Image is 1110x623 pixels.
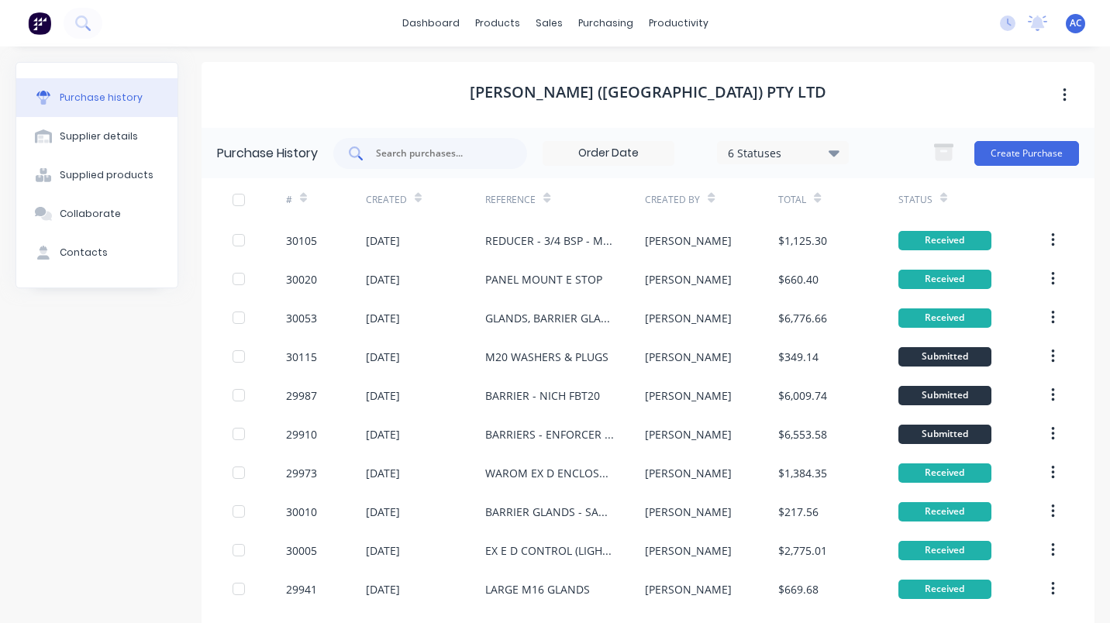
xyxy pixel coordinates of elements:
[366,232,400,249] div: [DATE]
[60,91,143,105] div: Purchase history
[16,78,178,117] button: Purchase history
[645,542,732,559] div: [PERSON_NAME]
[485,465,614,481] div: WAROM EX D ENCLOSURE - KOMATSU
[366,465,400,481] div: [DATE]
[645,504,732,520] div: [PERSON_NAME]
[898,308,991,328] div: Received
[286,349,317,365] div: 30115
[898,463,991,483] div: Received
[898,231,991,250] div: Received
[485,349,608,365] div: M20 WASHERS & PLUGS
[60,207,121,221] div: Collaborate
[485,232,614,249] div: REDUCER - 3/4 BSP - M20
[778,426,827,442] div: $6,553.58
[485,581,590,597] div: LARGE M16 GLANDS
[778,232,827,249] div: $1,125.30
[366,271,400,287] div: [DATE]
[898,193,932,207] div: Status
[645,310,732,326] div: [PERSON_NAME]
[974,141,1079,166] button: Create Purchase
[485,271,602,287] div: PANEL MOUNT E STOP
[286,465,317,481] div: 29973
[645,232,732,249] div: [PERSON_NAME]
[485,310,614,326] div: GLANDS, BARRIER GLANDS AND REDUCERS
[28,12,51,35] img: Factory
[286,542,317,559] div: 30005
[645,193,700,207] div: Created By
[286,504,317,520] div: 30010
[366,581,400,597] div: [DATE]
[485,426,614,442] div: BARRIERS - ENFORCER CPD25
[60,129,138,143] div: Supplier details
[366,504,400,520] div: [DATE]
[286,387,317,404] div: 29987
[286,426,317,442] div: 29910
[485,504,614,520] div: BARRIER GLANDS - SAMPLES
[778,271,819,287] div: $660.40
[366,349,400,365] div: [DATE]
[395,12,467,35] a: dashboard
[467,12,528,35] div: products
[645,387,732,404] div: [PERSON_NAME]
[286,581,317,597] div: 29941
[485,193,536,207] div: Reference
[60,168,153,182] div: Supplied products
[778,504,819,520] div: $217.56
[1070,16,1082,30] span: AC
[374,146,503,161] input: Search purchases...
[645,271,732,287] div: [PERSON_NAME]
[16,194,178,233] button: Collaborate
[217,144,318,163] div: Purchase History
[60,246,108,260] div: Contacts
[16,156,178,194] button: Supplied products
[571,12,641,35] div: purchasing
[778,387,827,404] div: $6,009.74
[778,193,806,207] div: Total
[543,142,674,165] input: Order Date
[778,310,827,326] div: $6,776.66
[898,580,991,599] div: Received
[898,270,991,289] div: Received
[366,193,407,207] div: Created
[470,83,826,102] h1: [PERSON_NAME] ([GEOGRAPHIC_DATA]) PTY LTD
[366,426,400,442] div: [DATE]
[778,581,819,597] div: $669.68
[898,425,991,444] div: Submitted
[286,232,317,249] div: 30105
[778,542,827,559] div: $2,775.01
[645,349,732,365] div: [PERSON_NAME]
[286,310,317,326] div: 30053
[645,426,732,442] div: [PERSON_NAME]
[898,347,991,367] div: Submitted
[16,233,178,272] button: Contacts
[645,465,732,481] div: [PERSON_NAME]
[645,581,732,597] div: [PERSON_NAME]
[728,144,839,160] div: 6 Statuses
[898,541,991,560] div: Received
[16,117,178,156] button: Supplier details
[286,271,317,287] div: 30020
[366,310,400,326] div: [DATE]
[366,387,400,404] div: [DATE]
[485,542,614,559] div: EX E D CONTROL (LIGHT) SWITCH X 6
[528,12,571,35] div: sales
[485,387,600,404] div: BARRIER - NICH FBT20
[898,386,991,405] div: Submitted
[778,465,827,481] div: $1,384.35
[641,12,716,35] div: productivity
[286,193,292,207] div: #
[898,502,991,521] div: Received
[778,349,819,365] div: $349.14
[366,542,400,559] div: [DATE]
